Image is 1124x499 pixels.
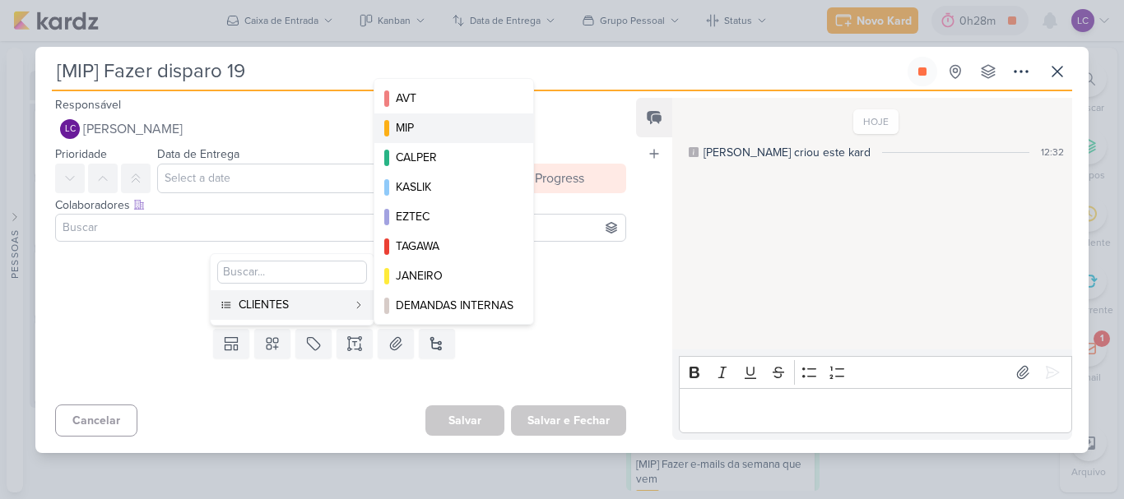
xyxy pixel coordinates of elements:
input: Buscar... [217,261,367,284]
div: EZTEC [396,208,513,225]
button: Cancelar [55,404,137,437]
p: LC [65,125,76,134]
input: Buscar [59,218,622,238]
div: CALPER [396,149,513,166]
input: Select a date [157,164,488,193]
button: In Progress [495,164,626,193]
label: Data de Entrega [157,147,239,161]
input: Kard Sem Título [52,57,904,86]
div: JANEIRO [396,267,513,284]
button: DEMANDAS INTERNAS [374,291,533,321]
div: Colaboradores [55,196,626,214]
div: AVT [396,90,513,107]
button: CALPER [374,143,533,173]
button: LC [PERSON_NAME] [55,114,626,144]
div: Editor editing area: main [679,388,1072,433]
div: Adicione um item abaixo ou selecione um template [55,301,626,316]
label: Prioridade [55,147,107,161]
button: MIP [374,113,533,143]
label: Responsável [55,98,121,112]
div: Esse kard não possui nenhum item [55,281,626,301]
div: KASLIK [396,178,513,196]
button: TAGAWA [374,232,533,261]
div: CLIENTES [239,296,347,313]
div: In Progress [521,169,584,188]
div: Editor toolbar [679,356,1072,388]
div: MIP [396,119,513,136]
button: JANEIRO [374,261,533,291]
button: AVT [374,84,533,113]
button: CLIENTES [211,290,374,320]
div: Laís Costa [60,119,80,139]
div: [PERSON_NAME] criou este kard [704,144,871,161]
div: Parar relógio [916,65,929,78]
div: 12:32 [1041,145,1064,159]
div: DEMANDAS INTERNAS [396,297,513,314]
div: TAGAWA [396,238,513,255]
button: SWISS [374,321,533,350]
span: [PERSON_NAME] [83,119,183,139]
button: KASLIK [374,173,533,202]
button: EZTEC [374,202,533,232]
